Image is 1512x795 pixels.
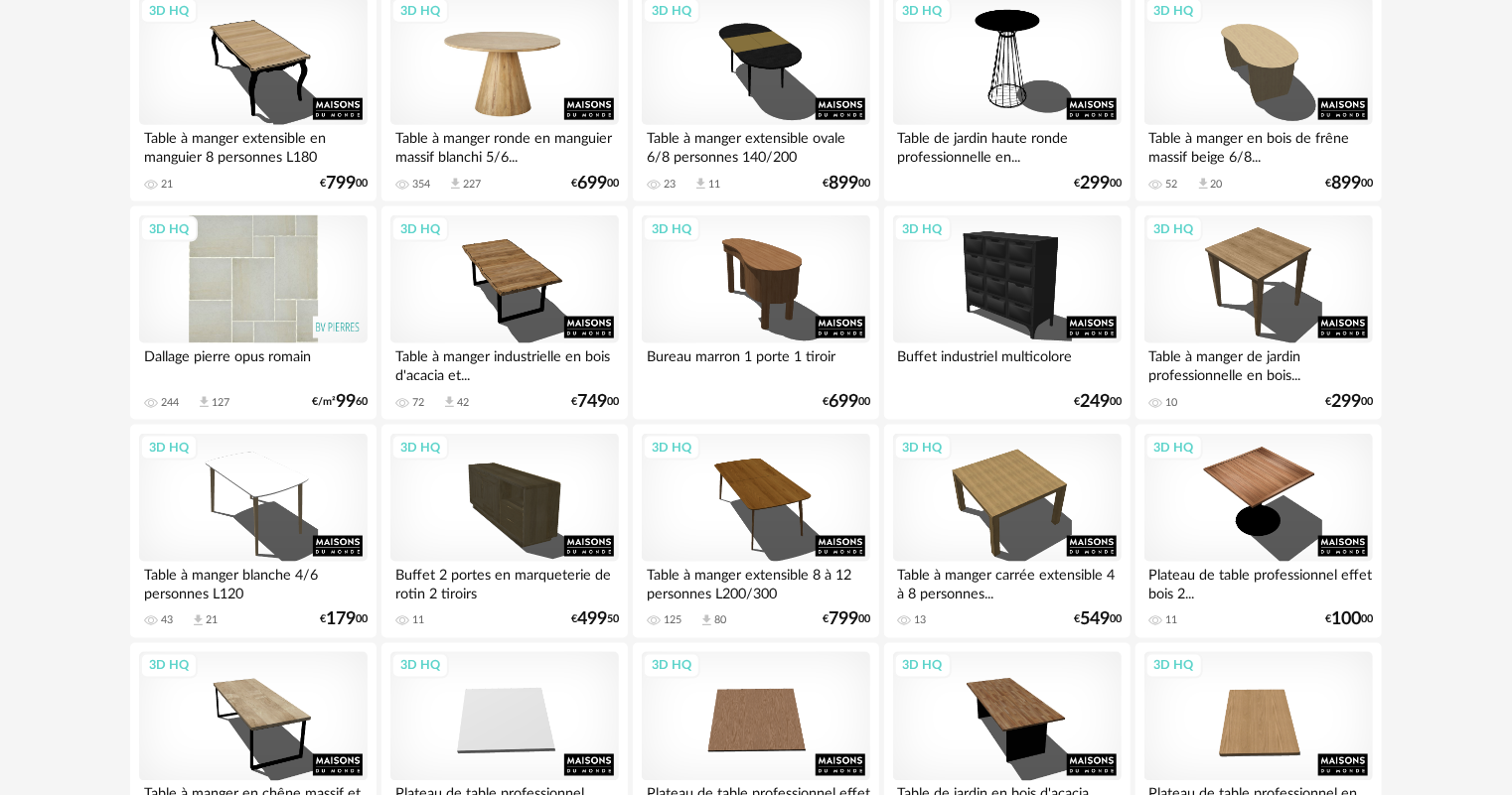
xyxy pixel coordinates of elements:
[823,395,870,409] div: € 00
[893,125,1122,165] div: Table de jardin haute ronde professionnelle en...
[577,177,607,191] span: 699
[1080,613,1110,627] span: 549
[1166,396,1178,410] div: 10
[139,343,368,383] div: Dallage pierre opus romain
[448,177,463,192] span: Download icon
[326,613,356,627] span: 179
[1144,125,1373,165] div: Table à manger en bois de frêne massif beige 6/8...
[1331,613,1361,627] span: 100
[212,396,229,410] div: 127
[161,178,173,192] div: 21
[139,562,368,601] div: Table à manger blanche 4/6 personnes L120
[412,178,430,192] div: 354
[1331,395,1361,409] span: 299
[1144,562,1373,601] div: Plateau de table professionnel effet bois 2...
[893,562,1122,601] div: Table à manger carrée extensible 4 à 8 personnes...
[823,177,870,191] div: € 00
[326,177,356,191] span: 799
[664,178,676,192] div: 23
[693,177,708,192] span: Download icon
[381,206,628,421] a: 3D HQ Table à manger industrielle en bois d'acacia et... 72 Download icon 42 €74900
[829,613,858,627] span: 799
[140,216,198,242] div: 3D HQ
[829,177,858,191] span: 899
[1080,395,1110,409] span: 249
[1211,178,1223,192] div: 20
[642,125,870,165] div: Table à manger extensible ovale 6/8 personnes 140/200
[894,653,952,679] div: 3D HQ
[1145,216,1203,242] div: 3D HQ
[643,653,700,679] div: 3D HQ
[1325,613,1373,627] div: € 00
[412,614,424,628] div: 11
[894,216,952,242] div: 3D HQ
[884,206,1131,421] a: 3D HQ Buffet industriel multicolore €24900
[577,613,607,627] span: 499
[894,435,952,461] div: 3D HQ
[191,613,206,628] span: Download icon
[161,396,179,410] div: 244
[915,614,927,628] div: 13
[1331,177,1361,191] span: 899
[664,614,681,628] div: 125
[699,613,714,628] span: Download icon
[1196,177,1211,192] span: Download icon
[381,425,628,639] a: 3D HQ Buffet 2 portes en marqueterie de rotin 2 tiroirs 11 €49950
[197,395,212,410] span: Download icon
[823,613,870,627] div: € 00
[1145,435,1203,461] div: 3D HQ
[412,396,424,410] div: 72
[161,614,173,628] div: 43
[633,206,879,421] a: 3D HQ Bureau marron 1 porte 1 tiroir €69900
[1135,206,1382,421] a: 3D HQ Table à manger de jardin professionnelle en bois... 10 €29900
[463,178,481,192] div: 227
[643,216,700,242] div: 3D HQ
[714,614,726,628] div: 80
[390,343,619,383] div: Table à manger industrielle en bois d'acacia et...
[390,562,619,601] div: Buffet 2 portes en marqueterie de rotin 2 tiroirs
[391,435,449,461] div: 3D HQ
[1145,653,1203,679] div: 3D HQ
[884,425,1131,639] a: 3D HQ Table à manger carrée extensible 4 à 8 personnes... 13 €54900
[130,206,377,421] a: 3D HQ Dallage pierre opus romain 244 Download icon 127 €/m²9960
[1074,177,1122,191] div: € 00
[1135,425,1382,639] a: 3D HQ Plateau de table professionnel effet bois 2... 11 €10000
[1325,395,1373,409] div: € 00
[642,562,870,601] div: Table à manger extensible 8 à 12 personnes L200/300
[312,395,368,409] div: €/m² 60
[1166,178,1178,192] div: 52
[457,396,469,410] div: 42
[130,425,377,639] a: 3D HQ Table à manger blanche 4/6 personnes L120 43 Download icon 21 €17900
[1325,177,1373,191] div: € 00
[642,343,870,383] div: Bureau marron 1 porte 1 tiroir
[571,613,619,627] div: € 50
[633,425,879,639] a: 3D HQ Table à manger extensible 8 à 12 personnes L200/300 125 Download icon 80 €79900
[336,395,356,409] span: 99
[829,395,858,409] span: 699
[442,395,457,410] span: Download icon
[1166,614,1178,628] div: 11
[571,395,619,409] div: € 00
[320,177,368,191] div: € 00
[391,653,449,679] div: 3D HQ
[206,614,218,628] div: 21
[577,395,607,409] span: 749
[391,216,449,242] div: 3D HQ
[1144,343,1373,383] div: Table à manger de jardin professionnelle en bois...
[643,435,700,461] div: 3D HQ
[320,613,368,627] div: € 00
[1074,395,1122,409] div: € 00
[893,343,1122,383] div: Buffet industriel multicolore
[390,125,619,165] div: Table à manger ronde en manguier massif blanchi 5/6...
[708,178,720,192] div: 11
[140,653,198,679] div: 3D HQ
[1074,613,1122,627] div: € 00
[1080,177,1110,191] span: 299
[140,435,198,461] div: 3D HQ
[571,177,619,191] div: € 00
[139,125,368,165] div: Table à manger extensible en manguier 8 personnes L180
